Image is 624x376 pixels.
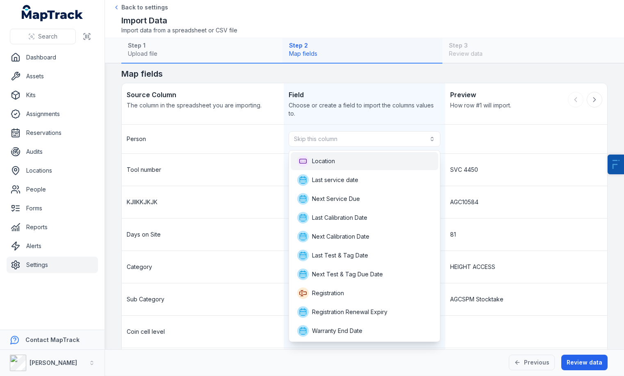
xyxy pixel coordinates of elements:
span: Last Calibration Date [312,214,367,222]
span: Registration Renewal Expiry [312,308,387,316]
span: Location [312,157,335,165]
span: Last service date [312,176,358,184]
span: Next Calibration Date [312,232,369,241]
div: Skip this column [289,150,441,342]
span: Next Service Due [312,195,360,203]
span: Next Test & Tag Due Date [312,270,383,278]
span: Warranty End Date [312,327,362,335]
span: Last Test & Tag Date [312,251,368,260]
span: Registration [312,289,344,297]
button: Skip this column [289,131,441,147]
